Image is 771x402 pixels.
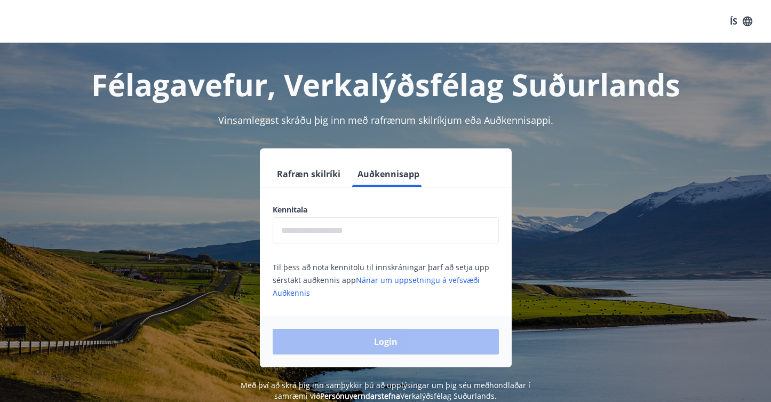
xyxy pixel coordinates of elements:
a: Persónuverndarstefna [320,391,400,401]
span: Vinsamlegast skráðu þig inn með rafrænum skilríkjum eða Auðkennisappi. [218,114,553,127]
a: Nánar um uppsetningu á vefsvæði Auðkennis [273,275,480,298]
span: Með því að skrá þig inn samþykkir þú að upplýsingar um þig séu meðhöndlaðar í samræmi við Verkalý... [241,380,530,401]
span: Til þess að nota kennitölu til innskráningar þarf að setja upp sérstakt auðkennis app [273,262,489,298]
button: ÍS [724,12,758,31]
h1: Félagavefur, Verkalýðsfélag Suðurlands [14,64,757,105]
label: Kennitala [273,204,499,215]
button: Rafræn skilríki [273,161,345,187]
button: Auðkennisapp [353,161,424,187]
